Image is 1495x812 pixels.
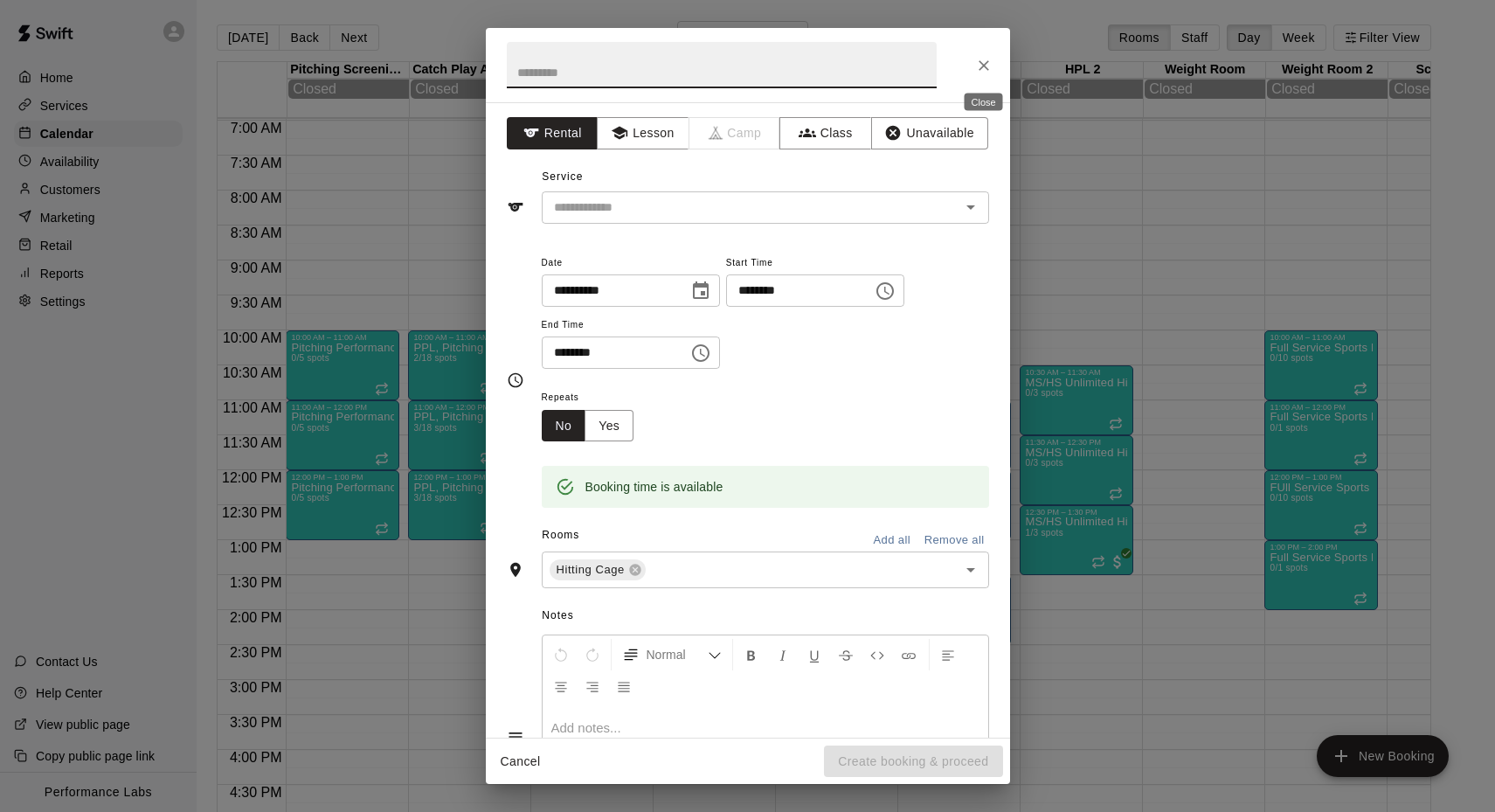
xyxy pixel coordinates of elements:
span: Hitting Cage [550,561,632,579]
span: Service [542,170,583,183]
span: Date [542,252,720,275]
button: Add all [864,527,920,554]
button: Rental [507,117,599,149]
button: Insert Link [894,639,924,670]
button: Choose date, selected date is Sep 20, 2025 [683,274,718,309]
svg: Service [507,198,524,216]
button: Justify Align [609,670,639,702]
button: Open [959,195,983,219]
span: Repeats [542,386,648,410]
button: Undo [546,639,576,670]
button: No [542,410,586,442]
svg: Rooms [507,561,524,579]
button: Yes [585,410,633,442]
button: Unavailable [871,117,988,149]
button: Lesson [597,117,689,149]
button: Formatting Options [615,639,729,670]
button: Right Align [578,670,607,702]
button: Left Align [933,639,963,670]
button: Format Underline [799,639,829,670]
button: Cancel [493,746,549,778]
span: Rooms [542,529,579,541]
span: Camps can only be created in the Services page [689,117,781,149]
button: Format Bold [737,639,766,670]
div: Booking time is available [585,471,723,503]
button: Format Strikethrough [831,639,861,670]
div: Hitting Cage [550,559,646,580]
button: Center Align [546,670,576,702]
span: End Time [542,314,720,337]
button: Choose time, selected time is 9:15 AM [683,336,718,371]
svg: Notes [507,728,524,746]
button: Redo [578,639,607,670]
button: Close [968,50,1000,81]
button: Insert Code [862,639,892,670]
button: Choose time, selected time is 8:45 AM [868,274,903,309]
button: Open [959,558,983,582]
span: Start Time [726,252,904,275]
div: Close [965,94,1003,111]
svg: Timing [507,371,524,389]
span: Normal [647,646,708,663]
button: Class [779,117,871,149]
button: Format Italics [768,639,798,670]
span: Notes [542,602,988,630]
div: outlined button group [542,410,634,442]
button: Remove all [920,527,989,554]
